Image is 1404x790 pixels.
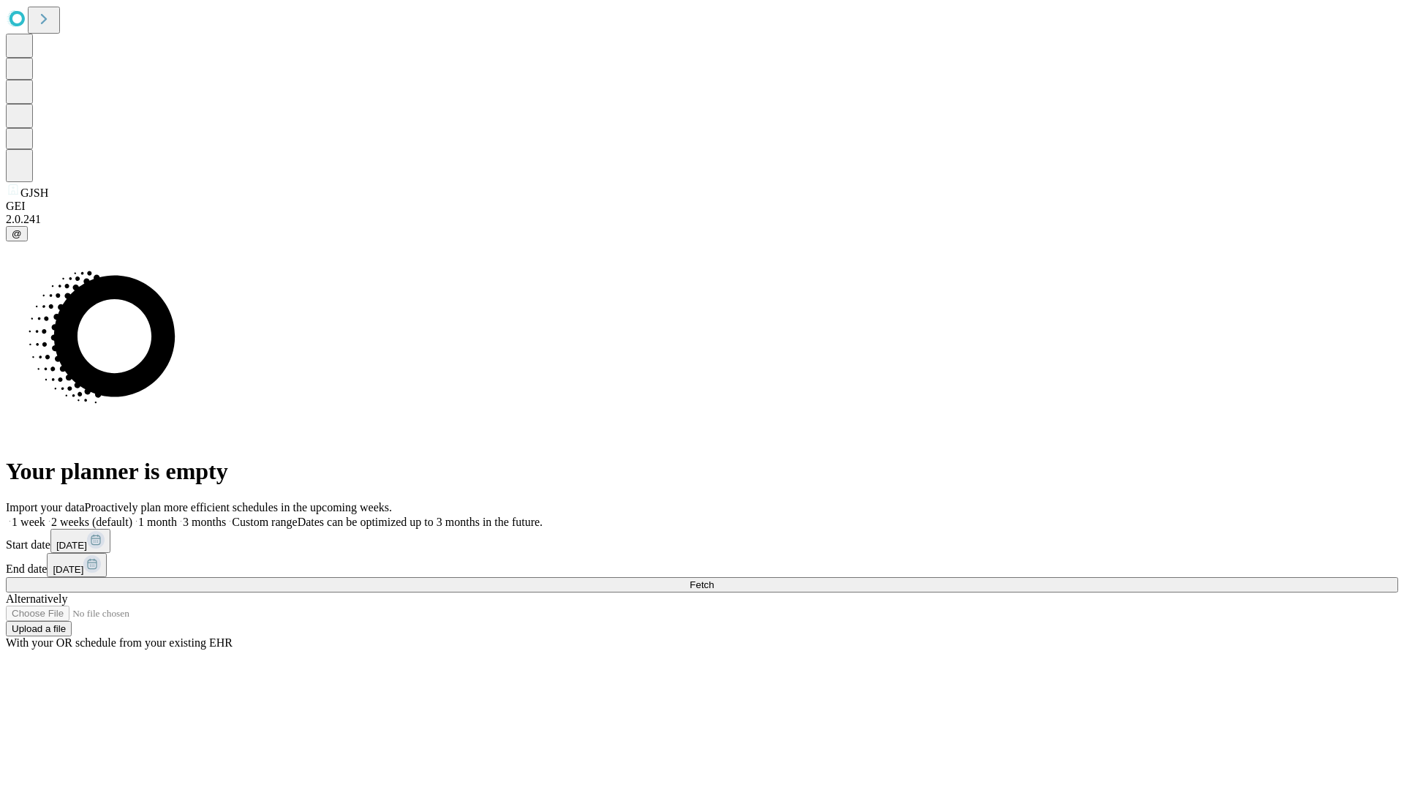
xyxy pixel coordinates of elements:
button: Fetch [6,577,1398,592]
span: Proactively plan more efficient schedules in the upcoming weeks. [85,501,392,513]
span: [DATE] [53,564,83,575]
button: @ [6,226,28,241]
span: 3 months [183,516,226,528]
button: Upload a file [6,621,72,636]
span: @ [12,228,22,239]
div: End date [6,553,1398,577]
span: [DATE] [56,540,87,551]
span: GJSH [20,187,48,199]
span: 1 week [12,516,45,528]
span: 1 month [138,516,177,528]
span: Custom range [232,516,297,528]
span: Dates can be optimized up to 3 months in the future. [298,516,543,528]
div: 2.0.241 [6,213,1398,226]
span: Alternatively [6,592,67,605]
div: Start date [6,529,1398,553]
button: [DATE] [50,529,110,553]
span: Fetch [690,579,714,590]
span: 2 weeks (default) [51,516,132,528]
div: GEI [6,200,1398,213]
span: With your OR schedule from your existing EHR [6,636,233,649]
h1: Your planner is empty [6,458,1398,485]
span: Import your data [6,501,85,513]
button: [DATE] [47,553,107,577]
